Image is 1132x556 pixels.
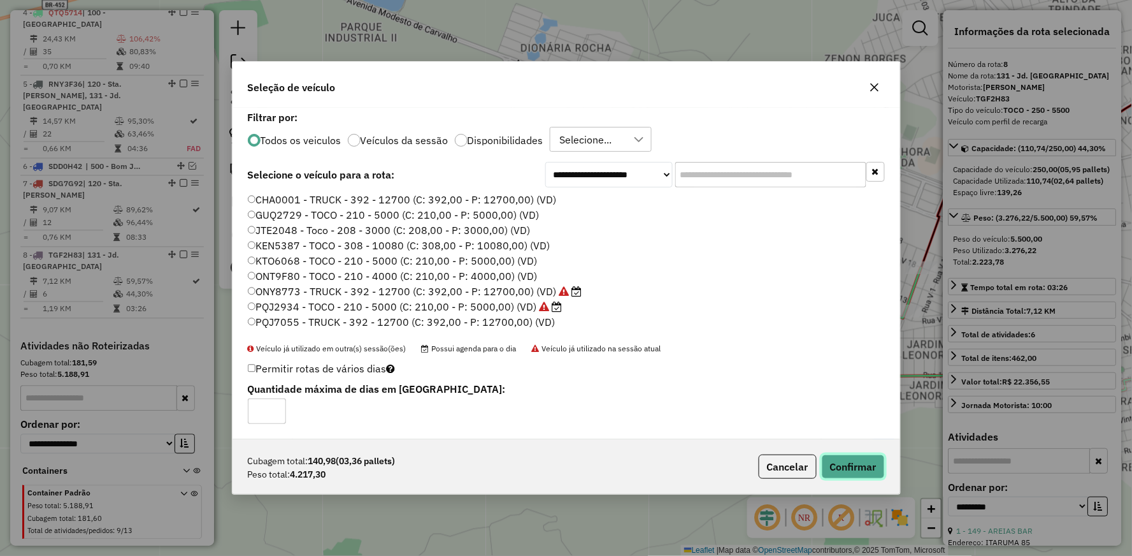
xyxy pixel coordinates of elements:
[248,238,550,253] label: KEN5387 - TOCO - 308 - 10080 (C: 308,00 - P: 10080,00) (VD)
[248,110,885,125] label: Filtrar por:
[248,381,668,397] label: Quantidade máxima de dias em [GEOGRAPHIC_DATA]:
[248,207,540,223] label: GUQ2729 - TOCO - 210 - 5000 (C: 210,00 - P: 5000,00) (VD)
[532,344,661,353] span: Veículo já utilizado na sessão atual
[248,344,406,353] span: Veículo já utilizado em outra(s) sessão(ões)
[248,192,557,207] label: CHA0001 - TRUCK - 392 - 12700 (C: 392,00 - P: 12700,00) (VD)
[571,286,582,296] i: Possui agenda para o dia
[361,135,448,145] label: Veículos da sessão
[248,241,256,249] input: KEN5387 - TOCO - 308 - 10080 (C: 308,00 - P: 10080,00) (VD)
[248,253,538,268] label: KTO6068 - TOCO - 210 - 5000 (C: 210,00 - P: 5000,00) (VD)
[248,299,562,314] label: PQJ2934 - TOCO - 210 - 5000 (C: 210,00 - P: 5000,00) (VD)
[248,284,582,299] label: ONY8773 - TRUCK - 392 - 12700 (C: 392,00 - P: 12700,00) (VD)
[290,468,326,481] strong: 4.217,30
[759,455,817,479] button: Cancelar
[539,302,549,312] i: Veículo já utilizado na sessão atual
[248,314,555,330] label: PQJ7055 - TRUCK - 392 - 12700 (C: 392,00 - P: 12700,00) (VD)
[248,302,256,311] input: PQJ2934 - TOCO - 210 - 5000 (C: 210,00 - P: 5000,00) (VD)
[248,195,256,203] input: CHA0001 - TRUCK - 392 - 12700 (C: 392,00 - P: 12700,00) (VD)
[248,287,256,295] input: ONY8773 - TRUCK - 392 - 12700 (C: 392,00 - P: 12700,00) (VD)
[822,455,885,479] button: Confirmar
[386,363,395,374] i: Selecione pelo menos um veículo
[248,168,395,181] strong: Selecione o veículo para a rota:
[468,135,543,145] label: Disponibilidades
[248,80,336,95] span: Seleção de veículo
[336,455,396,467] span: (03,36 pallets)
[422,344,517,353] span: Possui agenda para o dia
[248,330,555,345] label: PQJ7115 - TRUCK - 392 - 12700 (C: 392,00 - P: 12700,00) (VD)
[559,286,569,296] i: Veículo já utilizado na sessão atual
[248,272,256,280] input: ONT9F80 - TOCO - 210 - 4000 (C: 210,00 - P: 4000,00) (VD)
[308,455,396,468] strong: 140,98
[248,356,396,381] label: Permitir rotas de vários dias
[248,318,256,326] input: PQJ7055 - TRUCK - 392 - 12700 (C: 392,00 - P: 12700,00) (VD)
[248,210,256,219] input: GUQ2729 - TOCO - 210 - 5000 (C: 210,00 - P: 5000,00) (VD)
[555,128,617,152] div: Selecione...
[248,268,538,284] label: ONT9F80 - TOCO - 210 - 4000 (C: 210,00 - P: 4000,00) (VD)
[552,302,562,312] i: Possui agenda para o dia
[248,364,256,372] input: Permitir rotas de vários dias
[261,135,341,145] label: Todos os veiculos
[248,223,531,238] label: JTE2048 - Toco - 208 - 3000 (C: 208,00 - P: 3000,00) (VD)
[248,455,308,468] span: Cubagem total:
[248,226,256,234] input: JTE2048 - Toco - 208 - 3000 (C: 208,00 - P: 3000,00) (VD)
[248,256,256,265] input: KTO6068 - TOCO - 210 - 5000 (C: 210,00 - P: 5000,00) (VD)
[248,468,290,481] span: Peso total:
